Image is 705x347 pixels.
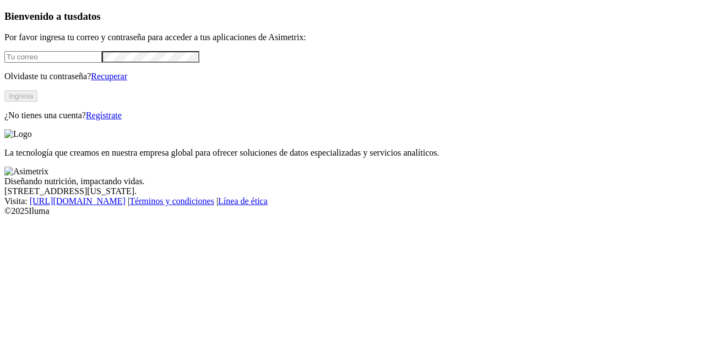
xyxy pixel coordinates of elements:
[218,196,268,206] a: Línea de ética
[4,51,102,63] input: Tu correo
[91,71,127,81] a: Recuperar
[4,32,701,42] p: Por favor ingresa tu correo y contraseña para acceder a tus aplicaciones de Asimetrix:
[4,111,701,120] p: ¿No tienes una cuenta?
[4,177,701,186] div: Diseñando nutrición, impactando vidas.
[86,111,122,120] a: Regístrate
[77,10,101,22] span: datos
[4,10,701,23] h3: Bienvenido a tus
[4,186,701,196] div: [STREET_ADDRESS][US_STATE].
[4,129,32,139] img: Logo
[4,206,701,216] div: © 2025 Iluma
[4,90,37,102] button: Ingresa
[4,196,701,206] div: Visita : | |
[30,196,126,206] a: [URL][DOMAIN_NAME]
[4,167,48,177] img: Asimetrix
[129,196,214,206] a: Términos y condiciones
[4,71,701,81] p: Olvidaste tu contraseña?
[4,148,701,158] p: La tecnología que creamos en nuestra empresa global para ofrecer soluciones de datos especializad...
